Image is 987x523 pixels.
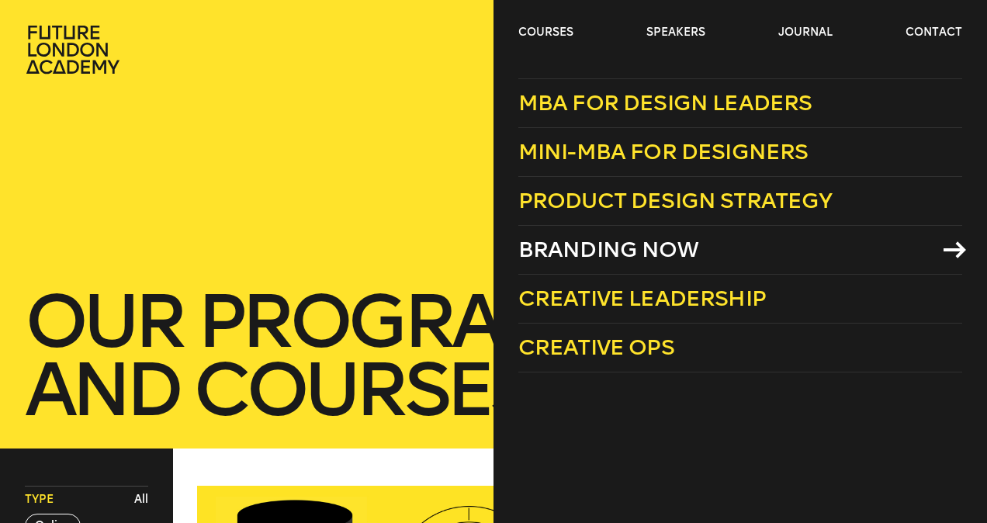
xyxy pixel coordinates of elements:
a: Product Design Strategy [518,177,962,226]
a: speakers [646,25,705,40]
a: Creative Leadership [518,275,962,324]
span: Mini-MBA for Designers [518,139,809,165]
span: Branding Now [518,237,698,262]
span: Creative Ops [518,334,674,360]
span: Creative Leadership [518,286,766,311]
a: Creative Ops [518,324,962,372]
a: courses [518,25,573,40]
a: contact [906,25,962,40]
span: Product Design Strategy [518,188,833,213]
span: MBA for Design Leaders [518,90,812,116]
a: Mini-MBA for Designers [518,128,962,177]
a: journal [778,25,833,40]
a: MBA for Design Leaders [518,78,962,128]
a: Branding Now [518,226,962,275]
